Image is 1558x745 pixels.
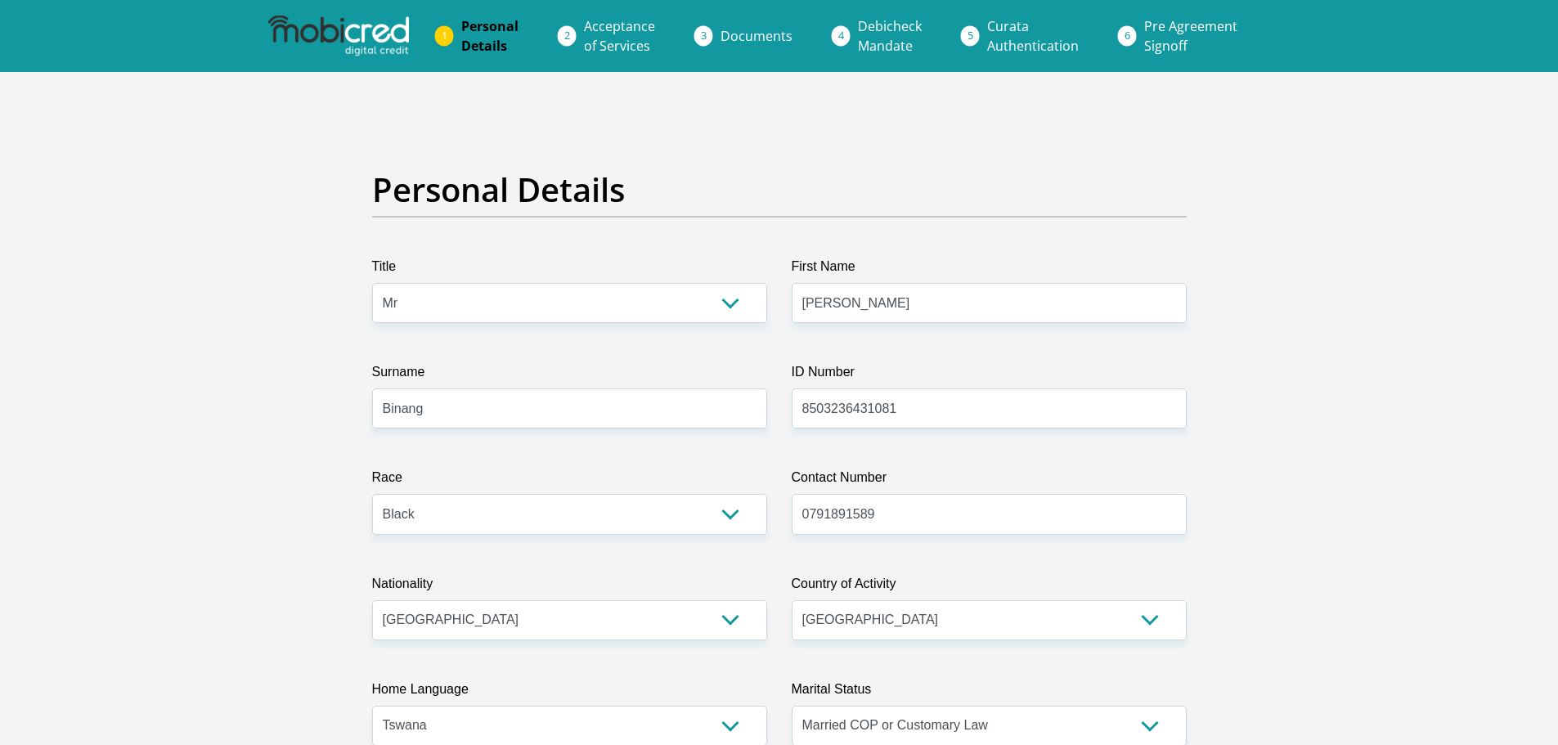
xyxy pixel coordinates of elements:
[372,170,1187,209] h2: Personal Details
[792,388,1187,429] input: ID Number
[721,27,792,45] span: Documents
[372,468,767,494] label: Race
[1144,17,1237,55] span: Pre Agreement Signoff
[792,362,1187,388] label: ID Number
[792,494,1187,534] input: Contact Number
[448,10,532,62] a: PersonalDetails
[792,257,1187,283] label: First Name
[372,362,767,388] label: Surname
[571,10,668,62] a: Acceptanceof Services
[858,17,922,55] span: Debicheck Mandate
[268,16,409,56] img: mobicred logo
[372,257,767,283] label: Title
[792,574,1187,600] label: Country of Activity
[987,17,1079,55] span: Curata Authentication
[584,17,655,55] span: Acceptance of Services
[372,388,767,429] input: Surname
[792,283,1187,323] input: First Name
[707,20,806,52] a: Documents
[372,574,767,600] label: Nationality
[792,680,1187,706] label: Marital Status
[1131,10,1250,62] a: Pre AgreementSignoff
[372,680,767,706] label: Home Language
[792,468,1187,494] label: Contact Number
[461,17,519,55] span: Personal Details
[845,10,935,62] a: DebicheckMandate
[974,10,1092,62] a: CurataAuthentication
